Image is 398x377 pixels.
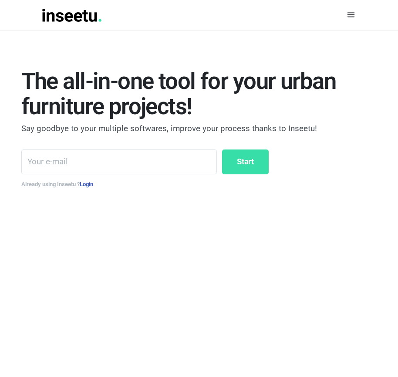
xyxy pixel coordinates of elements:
[21,122,377,135] p: Say goodbye to your multiple softwares, improve your process thanks to Inseetu!
[21,149,217,174] input: Your e-mail
[80,181,93,187] a: Login
[21,69,377,119] h1: The all-in-one tool for your urban furniture projects!
[346,10,356,20] button: Toggle navigation
[222,149,269,174] input: Start
[21,181,93,187] span: Already using Inseetu ?
[42,9,101,22] img: INSEETU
